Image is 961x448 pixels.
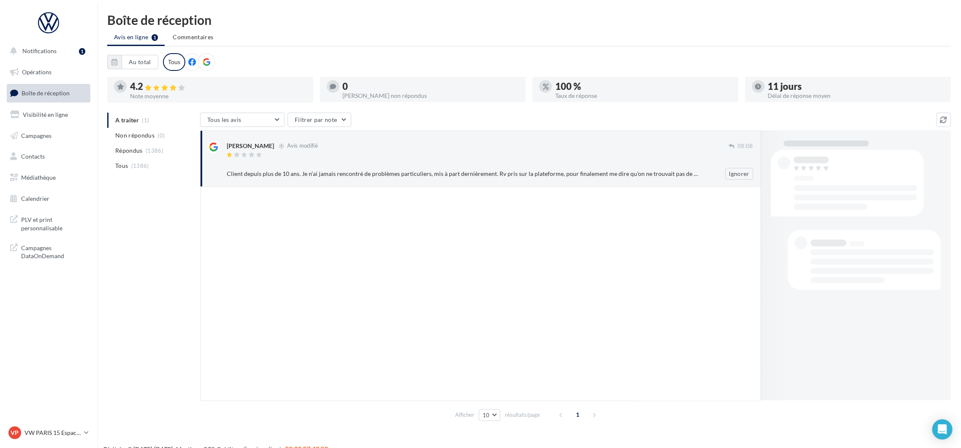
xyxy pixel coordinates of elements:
button: Notifications 1 [5,42,89,60]
span: (1386) [131,162,149,169]
span: Notifications [22,47,57,54]
div: 100 % [555,82,732,91]
a: Campagnes [5,127,92,145]
span: Contacts [21,153,45,160]
span: 08:08 [738,143,753,150]
a: Médiathèque [5,169,92,186]
span: Médiathèque [21,174,56,181]
div: [PERSON_NAME] non répondus [343,93,519,99]
a: Campagnes DataOnDemand [5,239,92,264]
div: 0 [343,82,519,91]
a: Calendrier [5,190,92,208]
div: 4.2 [130,82,307,92]
button: Au total [107,55,158,69]
span: PLV et print personnalisable [21,214,87,232]
span: Boîte de réception [22,89,70,97]
span: Tous les avis [207,116,242,123]
span: (0) [158,132,165,139]
span: Opérations [22,68,52,76]
button: Au total [122,55,158,69]
button: Filtrer par note [288,113,351,127]
a: Contacts [5,148,92,165]
span: Afficher [455,411,474,419]
span: Commentaires [173,33,213,40]
span: résultats/page [505,411,540,419]
span: Campagnes [21,132,52,139]
div: Note moyenne [130,93,307,99]
div: [PERSON_NAME] [227,142,274,150]
span: (1386) [146,147,163,154]
div: Client depuis plus de 10 ans. Je n’ai jamais rencontré de problèmes particuliers, mis à part dern... [227,170,698,178]
span: Visibilité en ligne [23,111,68,118]
span: Campagnes DataOnDemand [21,242,87,260]
span: Tous [115,162,128,170]
a: PLV et print personnalisable [5,211,92,235]
div: 11 jours [768,82,945,91]
div: 1 [79,48,85,55]
button: Tous les avis [200,113,285,127]
span: Calendrier [21,195,49,202]
button: 10 [479,409,500,421]
span: Avis modifié [287,143,318,149]
div: Tous [163,53,185,71]
button: Ignorer [725,168,753,180]
a: Opérations [5,63,92,81]
span: 10 [483,412,490,418]
a: Visibilité en ligne [5,106,92,124]
span: Non répondus [115,131,155,140]
div: Open Intercom Messenger [932,419,953,440]
p: VW PARIS 15 Espace Suffren [24,429,81,437]
span: Répondus [115,146,143,155]
span: VP [11,429,19,437]
a: VP VW PARIS 15 Espace Suffren [7,425,90,441]
a: Boîte de réception [5,84,92,102]
div: Boîte de réception [107,13,951,26]
div: Taux de réponse [555,93,732,99]
span: 1 [571,408,585,421]
div: Délai de réponse moyen [768,93,945,99]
